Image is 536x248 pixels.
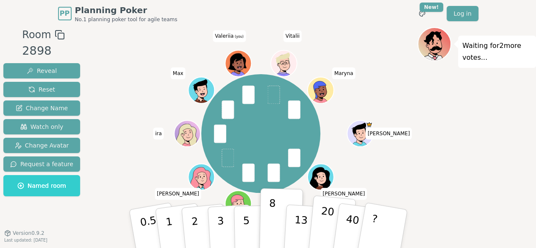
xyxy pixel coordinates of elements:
[3,82,80,97] button: Reset
[447,6,478,21] a: Log in
[22,42,64,60] div: 2898
[332,67,355,79] span: Click to change your name
[3,63,80,78] button: Reveal
[17,181,66,190] span: Named room
[462,40,532,64] p: Waiting for 2 more votes...
[3,156,80,172] button: Request a feature
[20,123,64,131] span: Watch only
[22,27,51,42] span: Room
[268,197,275,243] p: 8
[4,230,44,237] button: Version0.9.2
[320,188,367,200] span: Click to change your name
[213,30,246,42] span: Click to change your name
[3,119,80,134] button: Watch only
[171,67,186,79] span: Click to change your name
[75,4,178,16] span: Planning Poker
[283,30,302,42] span: Click to change your name
[419,3,444,12] div: New!
[414,6,430,21] button: New!
[3,138,80,153] button: Change Avatar
[58,4,178,23] a: PPPlanning PokerNo.1 planning poker tool for agile teams
[27,67,57,75] span: Reveal
[10,160,73,168] span: Request a feature
[365,128,412,139] span: Click to change your name
[226,51,250,76] button: Click to change your avatar
[75,16,178,23] span: No.1 planning poker tool for agile teams
[233,35,244,39] span: (you)
[155,188,201,200] span: Click to change your name
[153,128,164,139] span: Click to change your name
[60,8,69,19] span: PP
[15,141,69,150] span: Change Avatar
[13,230,44,237] span: Version 0.9.2
[16,104,68,112] span: Change Name
[366,121,372,128] span: Gunnar is the host
[28,85,55,94] span: Reset
[4,238,47,242] span: Last updated: [DATE]
[3,100,80,116] button: Change Name
[3,175,80,196] button: Named room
